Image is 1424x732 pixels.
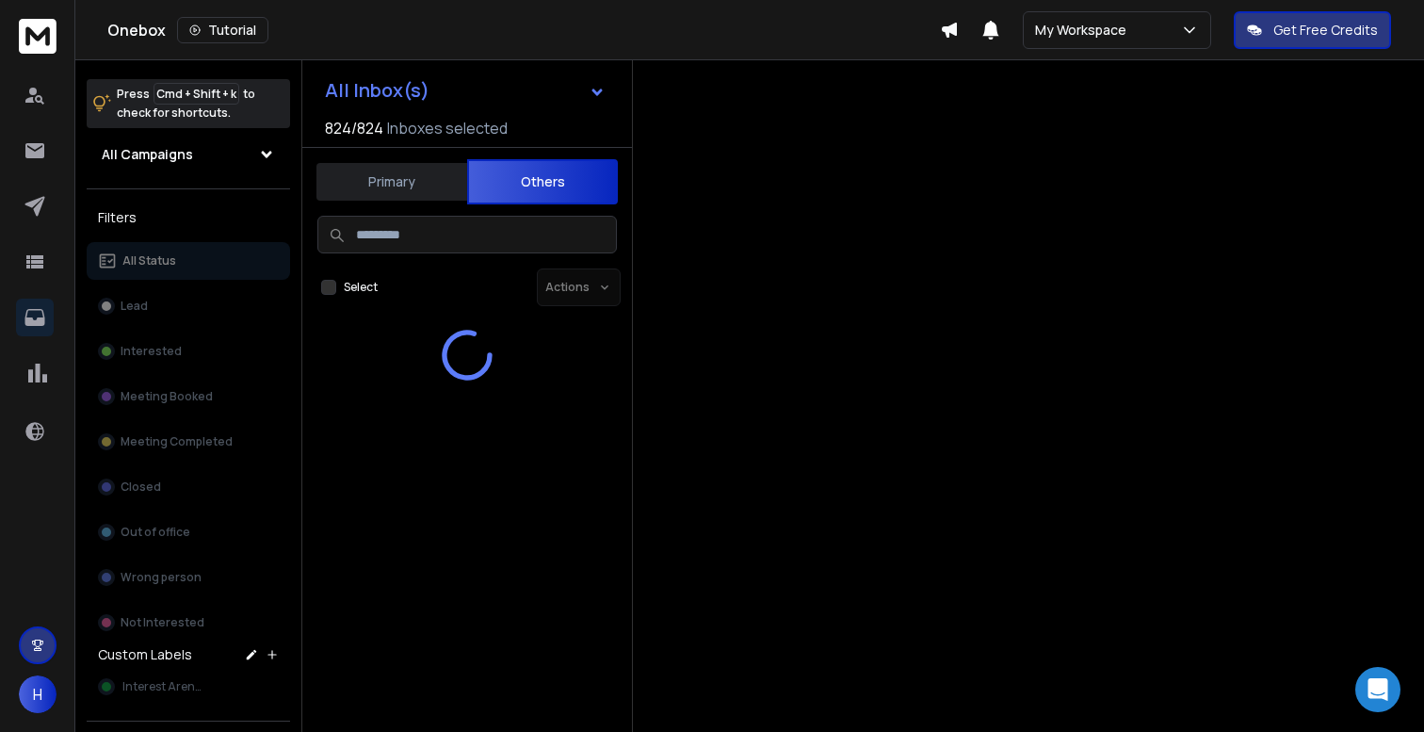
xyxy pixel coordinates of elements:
[467,159,618,204] button: Others
[387,117,508,139] h3: Inboxes selected
[87,204,290,231] h3: Filters
[19,675,57,713] button: H
[325,81,429,100] h1: All Inbox(s)
[310,72,621,109] button: All Inbox(s)
[1273,21,1378,40] p: Get Free Credits
[316,161,467,203] button: Primary
[1355,667,1400,712] div: Open Intercom Messenger
[325,117,383,139] span: 824 / 824
[98,645,192,664] h3: Custom Labels
[154,83,239,105] span: Cmd + Shift + k
[344,280,378,295] label: Select
[107,17,940,43] div: Onebox
[87,136,290,173] button: All Campaigns
[177,17,268,43] button: Tutorial
[1035,21,1134,40] p: My Workspace
[1234,11,1391,49] button: Get Free Credits
[102,145,193,164] h1: All Campaigns
[117,85,255,122] p: Press to check for shortcuts.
